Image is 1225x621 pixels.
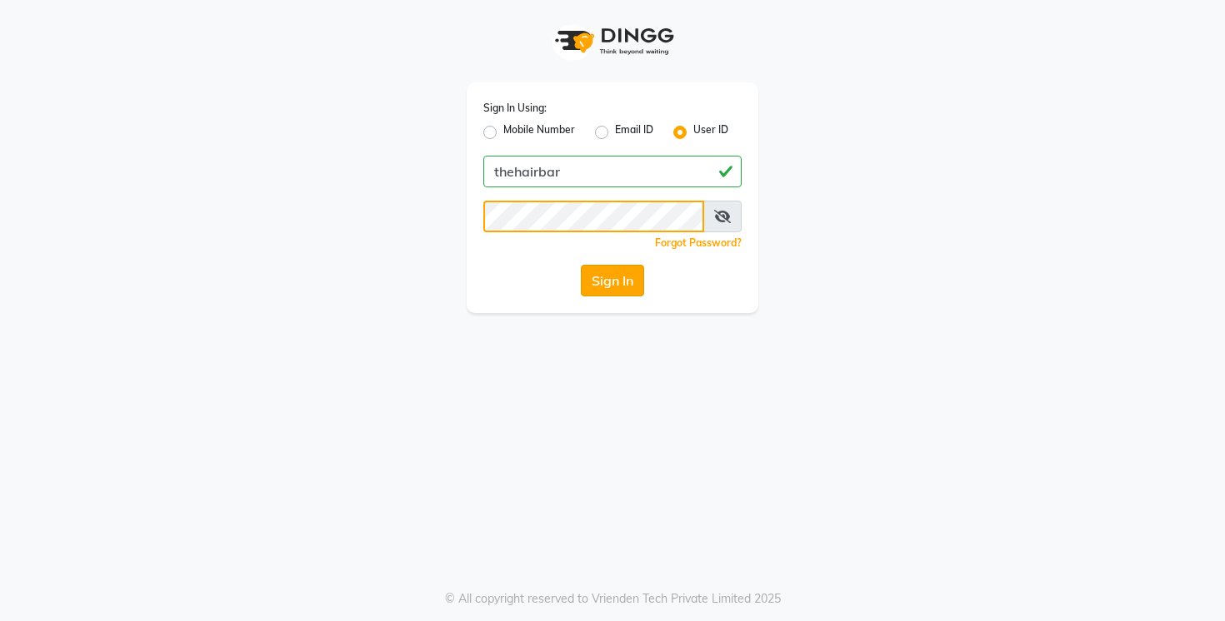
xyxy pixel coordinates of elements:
img: logo1.svg [546,17,679,66]
button: Sign In [581,265,644,296]
label: User ID [693,122,728,142]
input: Username [483,201,704,232]
label: Mobile Number [503,122,575,142]
a: Forgot Password? [655,236,742,249]
label: Email ID [615,122,653,142]
input: Username [483,156,742,187]
label: Sign In Using: [483,101,547,116]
